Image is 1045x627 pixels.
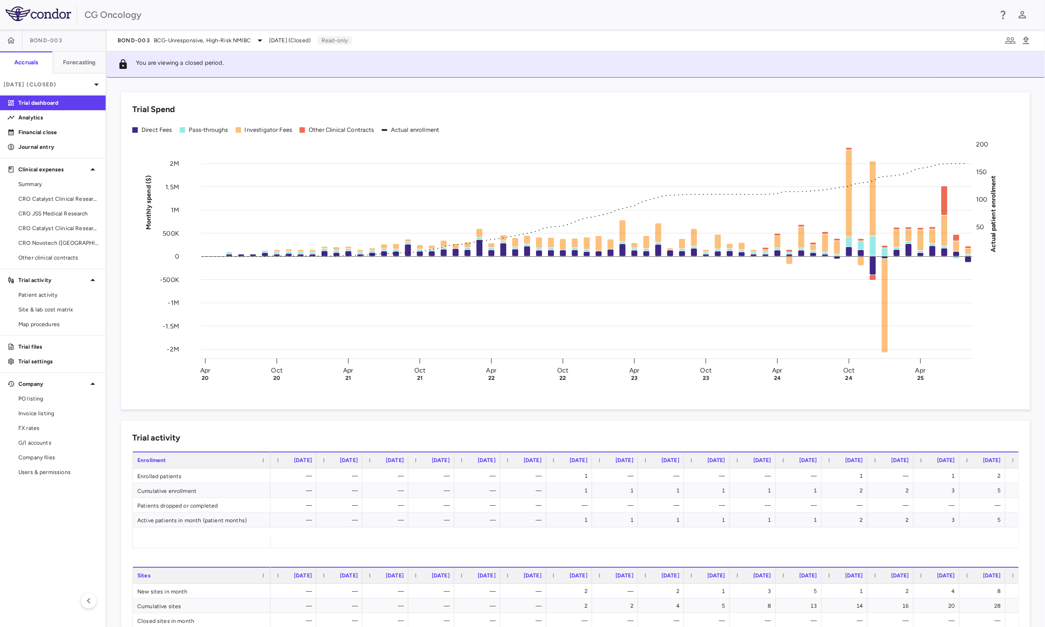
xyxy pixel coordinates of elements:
[85,8,992,22] div: CG Oncology
[325,498,358,513] div: —
[18,128,98,136] p: Financial close
[600,469,633,483] div: —
[133,498,271,512] div: Patients dropped or completed
[646,599,679,613] div: 4
[917,375,924,381] text: 25
[784,469,817,483] div: —
[189,126,228,134] div: Pass-throughs
[141,126,172,134] div: Direct Fees
[371,599,404,613] div: —
[154,36,251,45] span: BCG-Unresponsive, High-Risk NMIBC
[167,345,179,353] tspan: -2M
[343,367,353,374] text: Apr
[463,483,496,498] div: —
[168,299,179,307] tspan: -1M
[391,126,440,134] div: Actual enrollment
[271,367,282,374] text: Oct
[968,498,1001,513] div: —
[417,469,450,483] div: —
[508,584,542,599] div: —
[6,6,71,21] img: logo-full-SnFGN8VE.png
[968,483,1001,498] div: 5
[692,513,725,527] div: 1
[18,380,87,388] p: Company
[707,572,725,579] span: [DATE]
[646,469,679,483] div: —
[417,483,450,498] div: —
[753,457,771,463] span: [DATE]
[18,395,98,403] span: PO listing
[4,80,91,89] p: [DATE] (Closed)
[478,572,496,579] span: [DATE]
[325,483,358,498] div: —
[508,498,542,513] div: —
[133,483,271,497] div: Cumulative enrollment
[600,513,633,527] div: 1
[132,103,175,116] h6: Trial Spend
[876,584,909,599] div: 2
[318,36,351,45] p: Read-only
[631,375,638,381] text: 23
[463,584,496,599] div: —
[136,59,224,70] p: You are viewing a closed period.
[279,483,312,498] div: —
[830,469,863,483] div: 1
[774,375,781,381] text: 24
[524,457,542,463] span: [DATE]
[133,469,271,483] div: Enrolled patients
[165,183,179,191] tspan: 1.5M
[554,483,587,498] div: 1
[345,375,351,381] text: 21
[629,367,639,374] text: Apr
[922,483,955,498] div: 3
[922,599,955,613] div: 20
[784,498,817,513] div: —
[738,513,771,527] div: 1
[700,367,712,374] text: Oct
[753,572,771,579] span: [DATE]
[876,469,909,483] div: —
[976,223,984,231] tspan: 50
[18,439,98,447] span: G/l accounts
[160,276,179,284] tspan: -500K
[922,584,955,599] div: 4
[163,322,179,330] tspan: -1.5M
[340,572,358,579] span: [DATE]
[915,367,926,374] text: Apr
[133,599,271,613] div: Cumulative sites
[18,276,87,284] p: Trial activity
[478,457,496,463] span: [DATE]
[14,58,38,67] h6: Accruals
[18,195,98,203] span: CRO Catalyst Clinical Research - Cohort P
[18,357,98,366] p: Trial settings
[692,498,725,513] div: —
[118,37,150,44] span: BOND-003
[202,375,209,381] text: 20
[559,375,566,381] text: 22
[294,457,312,463] span: [DATE]
[18,180,98,188] span: Summary
[63,58,96,67] h6: Forecasting
[145,175,153,230] tspan: Monthly spend ($)
[245,126,293,134] div: Investigator Fees
[554,469,587,483] div: 1
[570,572,587,579] span: [DATE]
[784,513,817,527] div: 1
[843,367,854,374] text: Oct
[968,469,1001,483] div: 2
[976,195,987,203] tspan: 100
[269,36,311,45] span: [DATE] (Closed)
[432,572,450,579] span: [DATE]
[646,513,679,527] div: 1
[325,469,358,483] div: —
[922,498,955,513] div: —
[707,457,725,463] span: [DATE]
[784,584,817,599] div: 5
[738,469,771,483] div: —
[968,584,1001,599] div: 8
[784,483,817,498] div: 1
[524,572,542,579] span: [DATE]
[646,584,679,599] div: 2
[18,305,98,314] span: Site & lab cost matrix
[279,498,312,513] div: —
